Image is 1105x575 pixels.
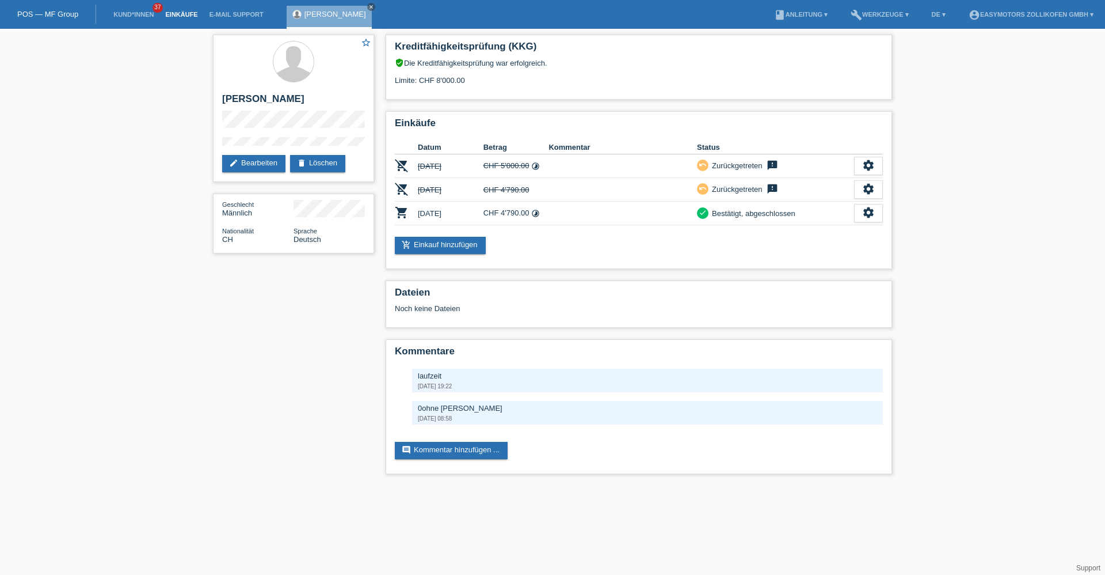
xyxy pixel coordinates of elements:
[765,160,779,171] i: feedback
[222,200,294,217] div: Männlich
[708,160,762,172] div: Zurückgetreten
[548,141,697,154] th: Kommentar
[845,11,915,18] a: buildWerkzeuge ▾
[402,240,411,249] i: add_shopping_cart
[418,383,877,389] div: [DATE] 19:22
[418,178,483,202] td: [DATE]
[1076,564,1100,572] a: Support
[204,11,269,18] a: E-Mail Support
[483,178,549,202] td: CHF 4'790.00
[395,304,746,313] div: Noch keine Dateien
[395,58,883,93] div: Die Kreditfähigkeitsprüfung war erfolgreich. Limite: CHF 8'000.00
[418,202,483,225] td: [DATE]
[483,141,549,154] th: Betrag
[222,228,254,234] span: Nationalität
[222,235,233,244] span: Schweiz
[774,9,786,21] i: book
[531,162,540,171] i: Fixe Raten (12 Raten)
[297,158,306,168] i: delete
[483,154,549,178] td: CHF 5'000.00
[222,93,365,111] h2: [PERSON_NAME]
[699,209,707,217] i: check
[418,141,483,154] th: Datum
[699,161,707,169] i: undo
[108,11,159,18] a: Kund*innen
[395,287,883,304] h2: Dateien
[402,445,411,455] i: comment
[290,155,345,172] a: deleteLöschen
[17,10,78,18] a: POS — MF Group
[294,228,317,234] span: Sprache
[418,154,483,178] td: [DATE]
[926,11,951,18] a: DE ▾
[395,41,883,58] h2: Kreditfähigkeitsprüfung (KKG)
[395,206,409,220] i: POSP00028559
[418,415,877,422] div: [DATE] 08:58
[222,155,285,172] a: editBearbeiten
[418,404,877,413] div: 0ohne [PERSON_NAME]
[304,10,366,18] a: [PERSON_NAME]
[229,158,238,168] i: edit
[699,184,707,192] i: undo
[851,9,862,21] i: build
[531,209,540,218] i: Fixe Raten (12 Raten)
[697,141,854,154] th: Status
[367,3,375,11] a: close
[765,183,779,195] i: feedback
[483,202,549,225] td: CHF 4'790.00
[395,442,508,459] a: commentKommentar hinzufügen ...
[768,11,833,18] a: bookAnleitung ▾
[708,183,762,195] div: Zurückgetreten
[361,37,371,48] i: star_border
[969,9,980,21] i: account_circle
[418,372,877,380] div: laufzeit
[395,118,883,135] h2: Einkäufe
[862,159,875,172] i: settings
[862,183,875,195] i: settings
[395,182,409,196] i: POSP00028482
[708,207,795,220] div: Bestätigt, abgeschlossen
[159,11,203,18] a: Einkäufe
[222,201,254,208] span: Geschlecht
[963,11,1099,18] a: account_circleEasymotors Zollikofen GmbH ▾
[395,346,883,363] h2: Kommentare
[395,58,404,67] i: verified_user
[153,3,163,13] span: 37
[395,237,486,254] a: add_shopping_cartEinkauf hinzufügen
[395,158,409,172] i: POSP00028481
[862,206,875,219] i: settings
[294,235,321,244] span: Deutsch
[361,37,371,50] a: star_border
[368,4,374,10] i: close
